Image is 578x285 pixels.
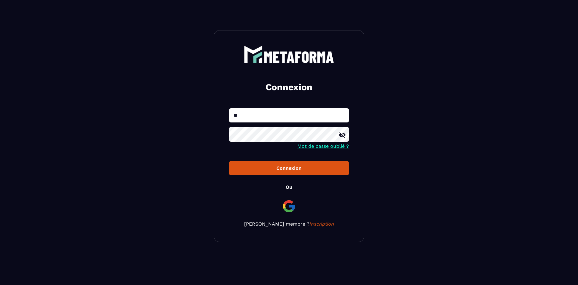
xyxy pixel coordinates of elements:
[234,165,344,171] div: Connexion
[297,143,349,149] a: Mot de passe oublié ?
[229,46,349,63] a: logo
[236,81,342,93] h2: Connexion
[229,161,349,175] button: Connexion
[309,221,334,227] a: Inscription
[229,221,349,227] p: [PERSON_NAME] membre ?
[244,46,334,63] img: logo
[286,184,292,190] p: Ou
[282,199,296,214] img: google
